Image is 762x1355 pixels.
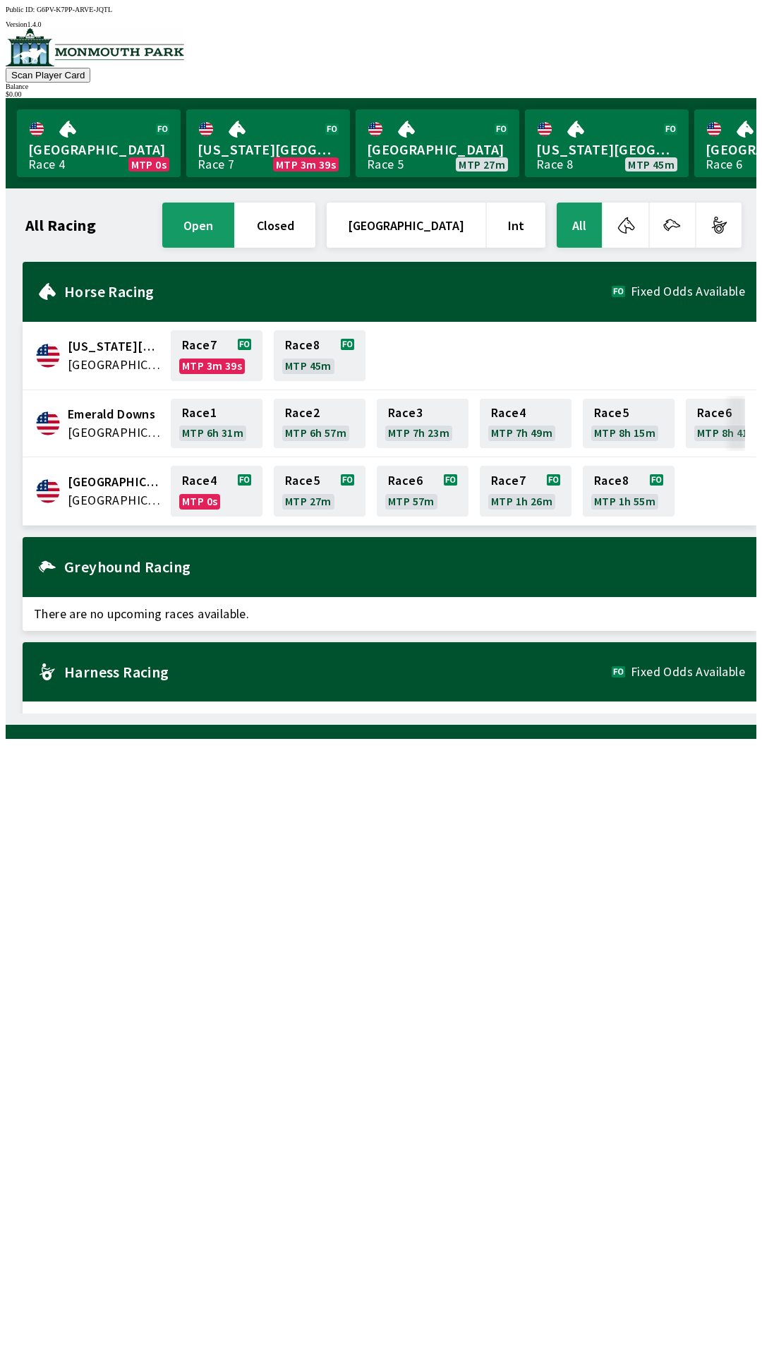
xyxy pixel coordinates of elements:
[594,427,655,438] span: MTP 8h 15m
[388,495,435,507] span: MTP 57m
[487,203,545,248] button: Int
[285,360,332,371] span: MTP 45m
[327,203,485,248] button: [GEOGRAPHIC_DATA]
[28,140,169,159] span: [GEOGRAPHIC_DATA]
[276,159,336,170] span: MTP 3m 39s
[68,356,162,374] span: United States
[198,159,234,170] div: Race 7
[388,475,423,486] span: Race 6
[525,109,689,177] a: [US_STATE][GEOGRAPHIC_DATA]Race 8MTP 45m
[25,219,96,231] h1: All Racing
[377,466,468,517] a: Race6MTP 57m
[6,90,756,98] div: $ 0.00
[171,466,262,517] a: Race4MTP 0s
[171,330,262,381] a: Race7MTP 3m 39s
[377,399,468,448] a: Race3MTP 7h 23m
[491,495,552,507] span: MTP 1h 26m
[131,159,167,170] span: MTP 0s
[536,140,677,159] span: [US_STATE][GEOGRAPHIC_DATA]
[182,339,217,351] span: Race 7
[706,159,742,170] div: Race 6
[236,203,315,248] button: closed
[23,597,756,631] span: There are no upcoming races available.
[285,339,320,351] span: Race 8
[459,159,505,170] span: MTP 27m
[536,159,573,170] div: Race 8
[186,109,350,177] a: [US_STATE][GEOGRAPHIC_DATA]Race 7MTP 3m 39s
[68,337,162,356] span: Delaware Park
[182,495,217,507] span: MTP 0s
[23,701,756,735] span: There are no upcoming races available.
[491,427,552,438] span: MTP 7h 49m
[6,68,90,83] button: Scan Player Card
[491,475,526,486] span: Race 7
[697,407,732,418] span: Race 6
[583,399,675,448] a: Race5MTP 8h 15m
[64,286,612,297] h2: Horse Racing
[274,399,365,448] a: Race2MTP 6h 57m
[631,666,745,677] span: Fixed Odds Available
[17,109,181,177] a: [GEOGRAPHIC_DATA]Race 4MTP 0s
[171,399,262,448] a: Race1MTP 6h 31m
[367,140,508,159] span: [GEOGRAPHIC_DATA]
[557,203,602,248] button: All
[182,475,217,486] span: Race 4
[198,140,339,159] span: [US_STATE][GEOGRAPHIC_DATA]
[594,495,655,507] span: MTP 1h 55m
[285,475,320,486] span: Race 5
[68,423,162,442] span: United States
[594,475,629,486] span: Race 8
[583,466,675,517] a: Race8MTP 1h 55m
[6,28,184,66] img: venue logo
[628,159,675,170] span: MTP 45m
[491,407,526,418] span: Race 4
[68,491,162,510] span: United States
[697,427,758,438] span: MTP 8h 41m
[182,427,243,438] span: MTP 6h 31m
[388,427,449,438] span: MTP 7h 23m
[631,286,745,297] span: Fixed Odds Available
[182,360,242,371] span: MTP 3m 39s
[367,159,404,170] div: Race 5
[480,399,571,448] a: Race4MTP 7h 49m
[68,405,162,423] span: Emerald Downs
[64,561,745,572] h2: Greyhound Racing
[285,427,346,438] span: MTP 6h 57m
[37,6,112,13] span: G6PV-K7PP-ARVE-JQTL
[64,666,612,677] h2: Harness Racing
[6,20,756,28] div: Version 1.4.0
[285,407,320,418] span: Race 2
[356,109,519,177] a: [GEOGRAPHIC_DATA]Race 5MTP 27m
[274,466,365,517] a: Race5MTP 27m
[162,203,234,248] button: open
[28,159,65,170] div: Race 4
[6,83,756,90] div: Balance
[594,407,629,418] span: Race 5
[6,6,756,13] div: Public ID:
[388,407,423,418] span: Race 3
[182,407,217,418] span: Race 1
[68,473,162,491] span: Monmouth Park
[285,495,332,507] span: MTP 27m
[274,330,365,381] a: Race8MTP 45m
[480,466,571,517] a: Race7MTP 1h 26m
